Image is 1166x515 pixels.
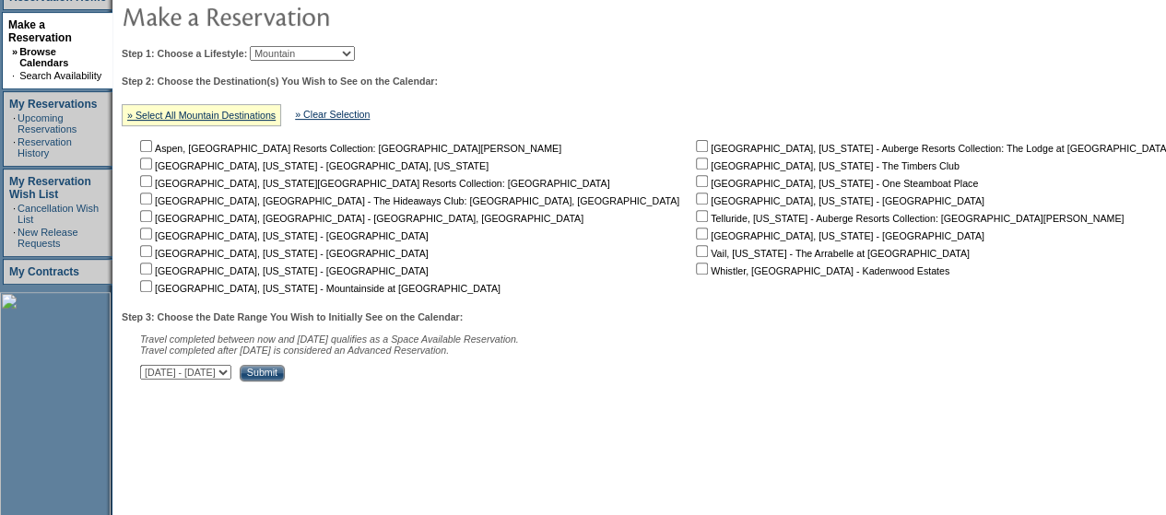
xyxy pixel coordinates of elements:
[9,265,79,278] a: My Contracts
[19,70,101,81] a: Search Availability
[692,160,960,171] nobr: [GEOGRAPHIC_DATA], [US_STATE] - The Timbers Club
[692,178,978,189] nobr: [GEOGRAPHIC_DATA], [US_STATE] - One Steamboat Place
[136,160,489,171] nobr: [GEOGRAPHIC_DATA], [US_STATE] - [GEOGRAPHIC_DATA], [US_STATE]
[12,70,18,81] td: ·
[692,213,1124,224] nobr: Telluride, [US_STATE] - Auberge Resorts Collection: [GEOGRAPHIC_DATA][PERSON_NAME]
[18,227,77,249] a: New Release Requests
[18,112,77,135] a: Upcoming Reservations
[240,365,285,381] input: Submit
[692,230,984,241] nobr: [GEOGRAPHIC_DATA], [US_STATE] - [GEOGRAPHIC_DATA]
[136,265,429,276] nobr: [GEOGRAPHIC_DATA], [US_STATE] - [GEOGRAPHIC_DATA]
[136,230,429,241] nobr: [GEOGRAPHIC_DATA], [US_STATE] - [GEOGRAPHIC_DATA]
[692,265,949,276] nobr: Whistler, [GEOGRAPHIC_DATA] - Kadenwood Estates
[9,98,97,111] a: My Reservations
[136,178,609,189] nobr: [GEOGRAPHIC_DATA], [US_STATE][GEOGRAPHIC_DATA] Resorts Collection: [GEOGRAPHIC_DATA]
[122,311,463,322] b: Step 3: Choose the Date Range You Wish to Initially See on the Calendar:
[13,136,16,158] td: ·
[140,334,519,345] span: Travel completed between now and [DATE] qualifies as a Space Available Reservation.
[8,18,72,44] a: Make a Reservation
[136,283,501,294] nobr: [GEOGRAPHIC_DATA], [US_STATE] - Mountainside at [GEOGRAPHIC_DATA]
[9,175,91,201] a: My Reservation Wish List
[295,109,370,120] a: » Clear Selection
[136,213,583,224] nobr: [GEOGRAPHIC_DATA], [GEOGRAPHIC_DATA] - [GEOGRAPHIC_DATA], [GEOGRAPHIC_DATA]
[18,136,72,158] a: Reservation History
[13,227,16,249] td: ·
[19,46,68,68] a: Browse Calendars
[13,112,16,135] td: ·
[136,195,679,206] nobr: [GEOGRAPHIC_DATA], [GEOGRAPHIC_DATA] - The Hideaways Club: [GEOGRAPHIC_DATA], [GEOGRAPHIC_DATA]
[13,203,16,225] td: ·
[12,46,18,57] b: »
[122,48,247,59] b: Step 1: Choose a Lifestyle:
[692,195,984,206] nobr: [GEOGRAPHIC_DATA], [US_STATE] - [GEOGRAPHIC_DATA]
[692,248,970,259] nobr: Vail, [US_STATE] - The Arrabelle at [GEOGRAPHIC_DATA]
[136,143,561,154] nobr: Aspen, [GEOGRAPHIC_DATA] Resorts Collection: [GEOGRAPHIC_DATA][PERSON_NAME]
[18,203,99,225] a: Cancellation Wish List
[122,76,438,87] b: Step 2: Choose the Destination(s) You Wish to See on the Calendar:
[127,110,276,121] a: » Select All Mountain Destinations
[136,248,429,259] nobr: [GEOGRAPHIC_DATA], [US_STATE] - [GEOGRAPHIC_DATA]
[140,345,449,356] nobr: Travel completed after [DATE] is considered an Advanced Reservation.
